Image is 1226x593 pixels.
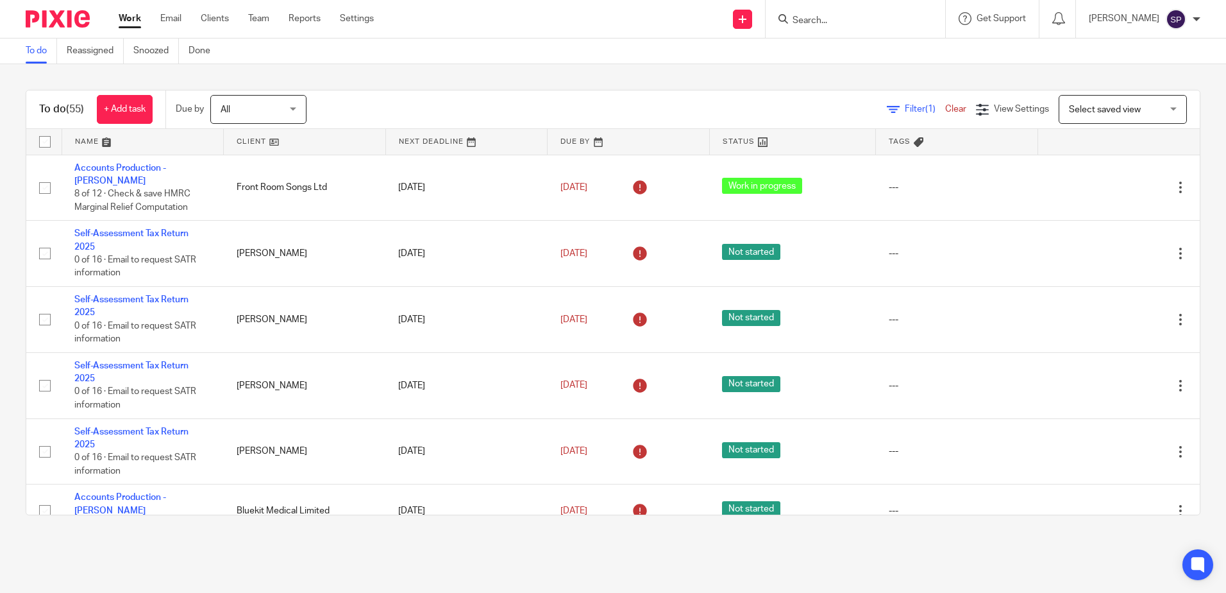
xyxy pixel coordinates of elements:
[385,352,548,418] td: [DATE]
[889,313,1025,326] div: ---
[889,504,1025,517] div: ---
[26,39,57,64] a: To do
[791,15,907,27] input: Search
[994,105,1049,114] span: View Settings
[722,501,780,517] span: Not started
[74,454,196,476] span: 0 of 16 · Email to request SATR information
[385,155,548,221] td: [DATE]
[224,287,386,353] td: [PERSON_NAME]
[722,178,802,194] span: Work in progress
[1069,105,1141,114] span: Select saved view
[39,103,84,116] h1: To do
[889,138,911,145] span: Tags
[189,39,220,64] a: Done
[224,221,386,287] td: [PERSON_NAME]
[221,105,230,114] span: All
[889,445,1025,458] div: ---
[289,12,321,25] a: Reports
[74,189,190,212] span: 8 of 12 · Check & save HMRC Marginal Relief Computation
[74,388,196,410] span: 0 of 16 · Email to request SATR information
[176,103,204,116] p: Due by
[224,155,386,221] td: Front Room Songs Ltd
[560,381,587,390] span: [DATE]
[340,12,374,25] a: Settings
[560,183,587,192] span: [DATE]
[945,105,966,114] a: Clear
[722,244,780,260] span: Not started
[133,39,179,64] a: Snoozed
[26,10,90,28] img: Pixie
[119,12,141,25] a: Work
[722,442,780,458] span: Not started
[74,493,166,515] a: Accounts Production - [PERSON_NAME]
[977,14,1026,23] span: Get Support
[722,376,780,392] span: Not started
[905,105,945,114] span: Filter
[385,287,548,353] td: [DATE]
[889,379,1025,392] div: ---
[560,249,587,258] span: [DATE]
[74,255,196,278] span: 0 of 16 · Email to request SATR information
[74,322,196,344] span: 0 of 16 · Email to request SATR information
[385,485,548,537] td: [DATE]
[224,352,386,418] td: [PERSON_NAME]
[248,12,269,25] a: Team
[74,295,189,317] a: Self-Assessment Tax Return 2025
[74,427,189,449] a: Self-Assessment Tax Return 2025
[74,164,166,185] a: Accounts Production - [PERSON_NAME]
[560,506,587,515] span: [DATE]
[385,418,548,485] td: [DATE]
[97,95,153,124] a: + Add task
[385,221,548,287] td: [DATE]
[1089,12,1159,25] p: [PERSON_NAME]
[160,12,181,25] a: Email
[224,485,386,537] td: Bluekit Medical Limited
[67,39,124,64] a: Reassigned
[889,247,1025,260] div: ---
[66,104,84,114] span: (55)
[1166,9,1186,30] img: svg%3E
[201,12,229,25] a: Clients
[74,361,189,383] a: Self-Assessment Tax Return 2025
[722,310,780,326] span: Not started
[74,229,189,251] a: Self-Assessment Tax Return 2025
[925,105,936,114] span: (1)
[889,181,1025,194] div: ---
[224,418,386,485] td: [PERSON_NAME]
[560,315,587,324] span: [DATE]
[560,447,587,456] span: [DATE]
